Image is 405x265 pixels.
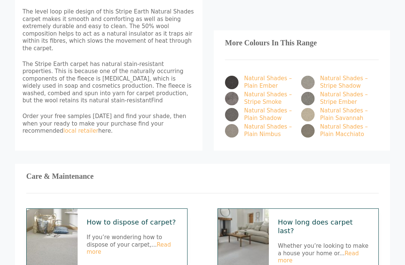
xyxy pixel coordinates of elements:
[26,175,379,178] h3: Care & Maintenance
[301,124,369,138] a: Natural Shades – Plain Macchiato
[225,108,292,122] a: Natural Shades – Plain Shadow
[301,76,315,90] img: mid grey & cream stripe
[301,124,315,138] img: Plain Macchiato
[278,250,359,265] a: Read more
[225,124,238,138] img: Plain Nimbus Mid Grey
[301,91,369,106] a: Natural Shades – Stripe Ember
[87,218,178,256] div: If you’re wondering how to dispose of your carpet,...
[225,92,238,106] img: dark and light grey stripe
[278,218,369,236] a: How long does carpet last?
[301,75,369,90] a: Natural Shades – Stripe Shadow
[301,108,369,122] a: Natural Shades – Plain Savannah
[301,108,315,122] img: Plain sandy tone
[225,76,238,90] img: smokey grey tone
[22,61,192,105] span: The Stripe Earth carpet has natural stain-resistant properties. This is because one of the natura...
[225,42,379,45] h3: More Colours In This Range
[225,124,292,138] a: Natural Shades – Plain Nimbus
[22,9,194,52] span: The level loop pile design of this Stripe Earth Natural Shades carpet makes it smooth and comfort...
[151,97,163,104] span: Find
[63,128,98,135] a: local retailer
[301,92,315,106] img: Cream & Grey Stripe
[87,242,171,256] a: Read more
[225,75,292,90] a: Natural Shades – Plain Ember
[225,91,292,106] a: Natural Shades – Stripe Smoke
[225,108,238,122] img: Plain Shadow Dark Grey
[22,113,186,135] span: Order your free samples [DATE] and find your shade, then when your ready to make your purchase fi...
[278,218,369,265] div: Whether you’re looking to make a house your home or...
[87,218,178,227] a: How to dispose of carpet?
